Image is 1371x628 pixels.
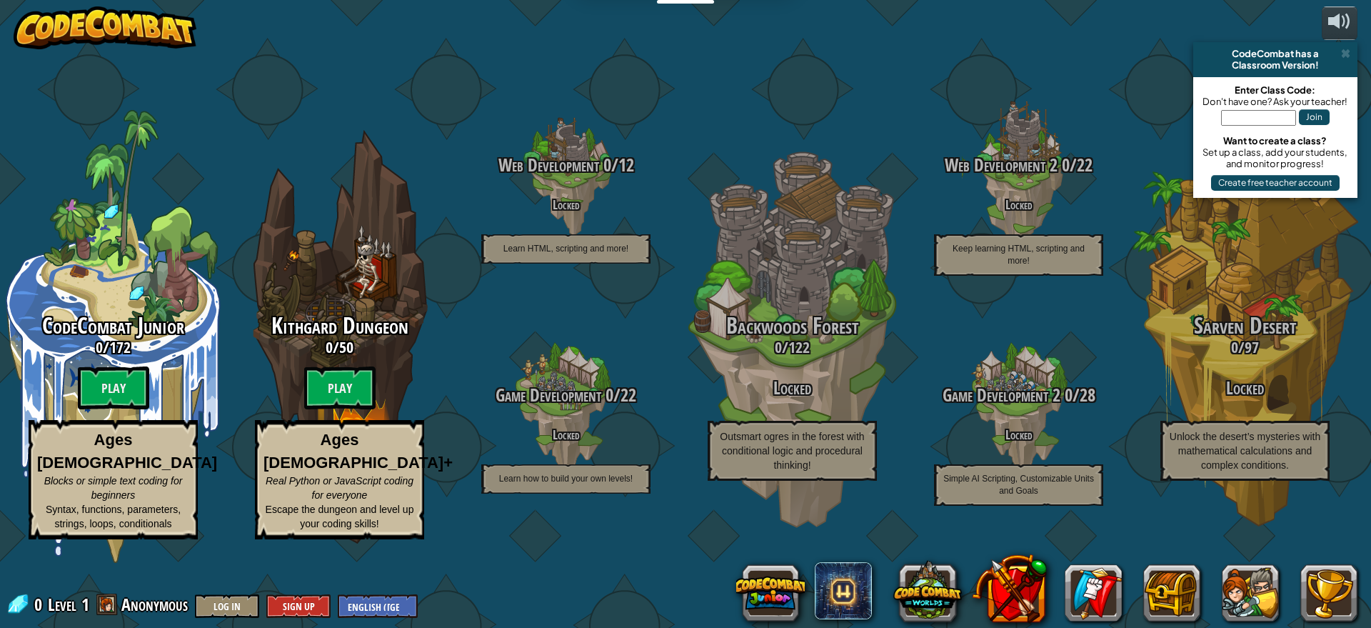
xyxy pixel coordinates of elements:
span: 122 [788,337,810,358]
span: Outsmart ogres in the forest with conditional logic and procedural thinking! [720,431,864,471]
span: Kithgard Dungeon [271,310,408,341]
span: 172 [109,337,131,358]
div: Want to create a class? [1200,135,1350,146]
h3: / [679,339,905,356]
span: Syntax, functions, parameters, strings, loops, conditionals [46,504,181,529]
span: 0 [1231,337,1238,358]
btn: Play [304,367,376,409]
span: Learn HTML, scripting and more! [503,244,628,254]
span: Unlock the desert’s mysteries with mathematical calculations and complex conditions. [1170,431,1320,471]
span: Learn how to build your own levels! [499,474,633,484]
span: 22 [1077,153,1093,177]
h3: / [1132,339,1358,356]
span: 0 [326,337,333,358]
button: Adjust volume [1322,6,1357,40]
span: Level [48,593,76,617]
img: CodeCombat - Learn how to code by playing a game [14,6,196,49]
btn: Play [78,367,149,409]
div: Don't have one? Ask your teacher! [1200,96,1350,107]
button: Sign Up [266,594,331,618]
span: 0 [1060,383,1073,407]
h3: / [453,156,679,175]
span: 0 [601,383,613,407]
span: Blocks or simple text coding for beginners [44,475,183,501]
h3: Locked [1132,379,1358,398]
span: Game Development [496,383,601,407]
h4: Locked [453,198,679,211]
button: Create free teacher account [1211,175,1340,191]
span: Sarven Desert [1194,310,1297,341]
div: CodeCombat has a [1199,48,1352,59]
h3: Locked [679,379,905,398]
h3: / [905,156,1132,175]
span: Real Python or JavaScript coding for everyone [266,475,413,501]
span: Web Development 2 [945,153,1058,177]
span: Escape the dungeon and level up your coding skills! [266,504,414,529]
span: 97 [1245,337,1259,358]
h4: Locked [453,428,679,442]
h4: Locked [905,198,1132,211]
h4: Locked [905,428,1132,442]
span: Keep learning HTML, scripting and more! [953,244,1085,266]
span: Anonymous [121,593,188,616]
div: Complete previous world to unlock [226,110,453,563]
h3: / [226,339,453,356]
span: 1 [81,593,89,616]
span: 50 [339,337,353,358]
span: 0 [599,153,611,177]
button: Log In [195,594,259,618]
h3: / [453,386,679,405]
span: 0 [34,593,46,616]
span: Web Development [498,153,599,177]
div: Set up a class, add your students, and monitor progress! [1200,146,1350,169]
span: Game Development 2 [943,383,1060,407]
strong: Ages [DEMOGRAPHIC_DATA]+ [263,431,453,471]
span: Simple AI Scripting, Customizable Units and Goals [943,474,1094,496]
span: 12 [618,153,634,177]
button: Join [1299,109,1330,125]
strong: Ages [DEMOGRAPHIC_DATA] [37,431,217,471]
span: 0 [1058,153,1070,177]
span: 28 [1080,383,1095,407]
span: 0 [96,337,103,358]
span: Backwoods Forest [726,310,859,341]
span: CodeCombat Junior [42,310,184,341]
div: Enter Class Code: [1200,84,1350,96]
span: 0 [775,337,782,358]
h3: / [905,386,1132,405]
span: 22 [621,383,636,407]
div: Classroom Version! [1199,59,1352,71]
